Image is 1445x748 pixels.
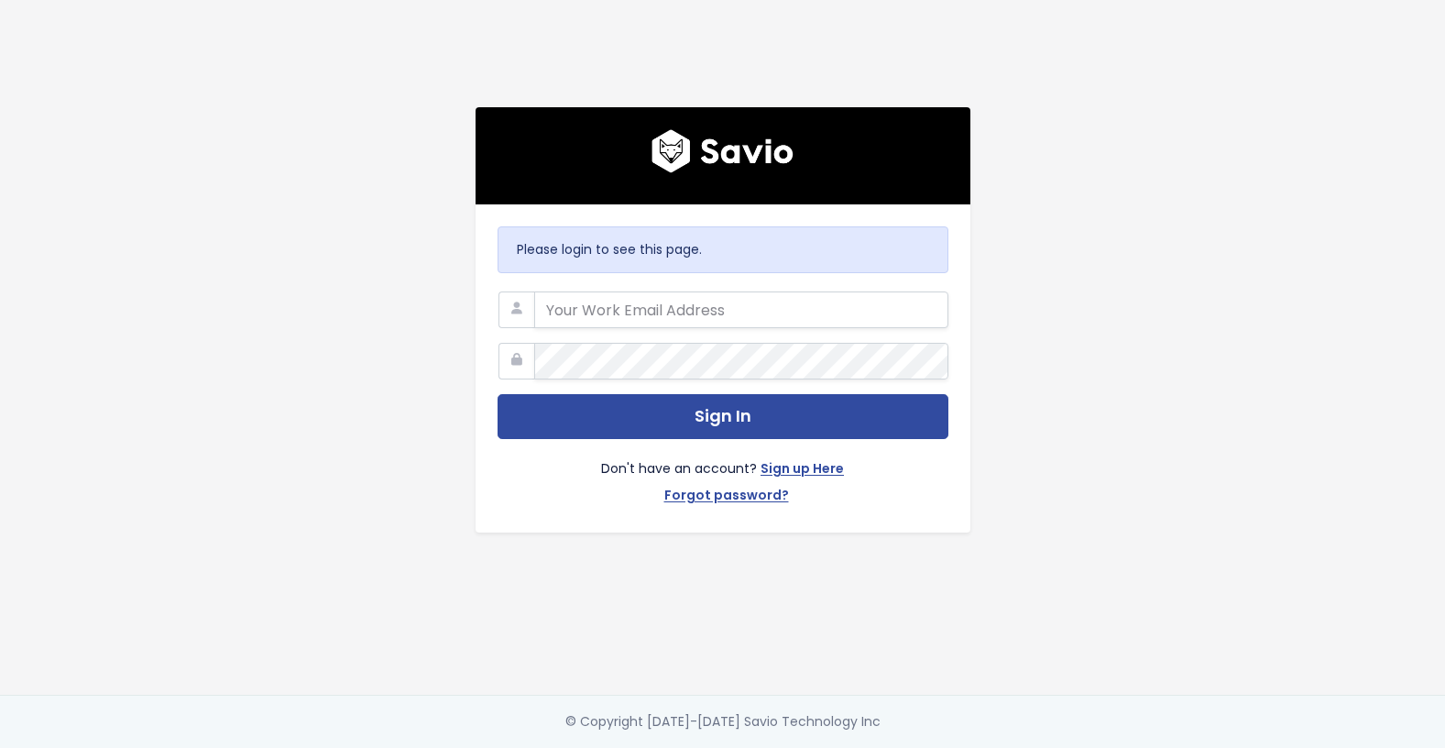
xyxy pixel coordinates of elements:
a: Sign up Here [761,457,844,484]
p: Please login to see this page. [517,238,929,261]
input: Your Work Email Address [534,291,948,328]
img: logo600x187.a314fd40982d.png [651,129,794,173]
div: Don't have an account? [498,439,948,511]
div: © Copyright [DATE]-[DATE] Savio Technology Inc [565,710,881,733]
button: Sign In [498,394,948,439]
a: Forgot password? [664,484,789,511]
